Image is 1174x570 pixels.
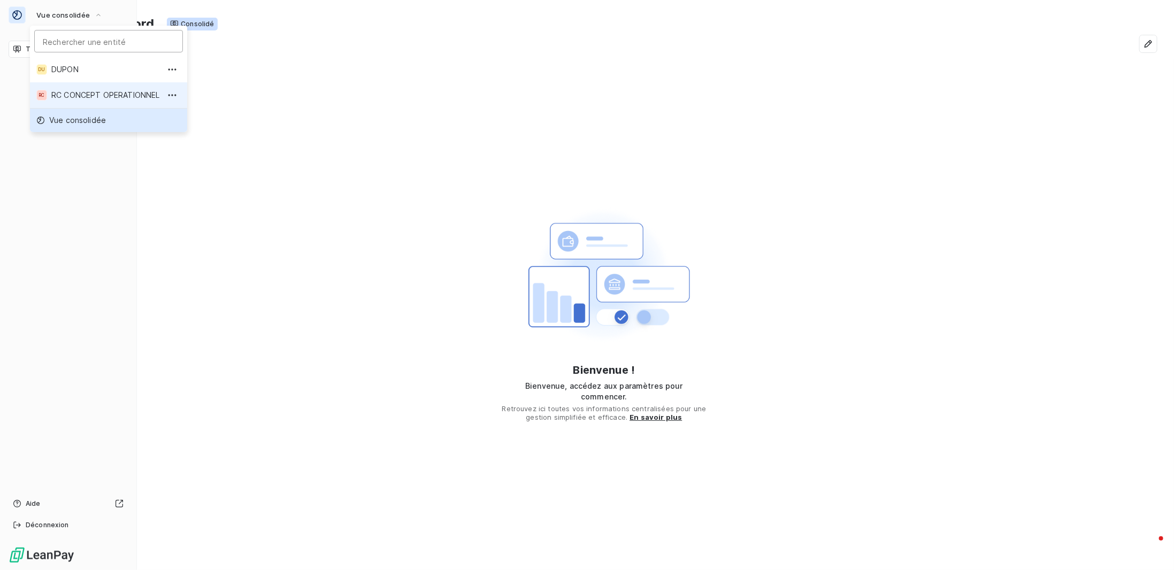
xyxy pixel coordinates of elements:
span: Consolidé [167,18,217,30]
span: DUPON [51,64,159,75]
span: En savoir plus [630,413,682,421]
iframe: Intercom live chat [1138,534,1163,559]
span: Vue consolidée [36,11,90,19]
input: placeholder [34,30,183,52]
span: Tableau de bord [26,44,80,54]
div: RC [36,90,47,101]
span: Vue consolidée [49,115,106,126]
a: Aide [9,495,128,512]
h4: Bienvenue ! [502,361,707,379]
span: Retrouvez ici toutes vos informations centralisées pour une gestion simplifiée et efficace. [502,404,707,421]
span: Déconnexion [26,520,69,530]
span: RC CONCEPT OPERATIONNEL [51,90,159,101]
img: Logo LeanPay [9,546,75,564]
div: DU [36,64,47,75]
img: First time [519,190,690,361]
span: Bienvenue, accédez aux paramètres pour commencer. [502,381,707,402]
span: Aide [26,499,41,509]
